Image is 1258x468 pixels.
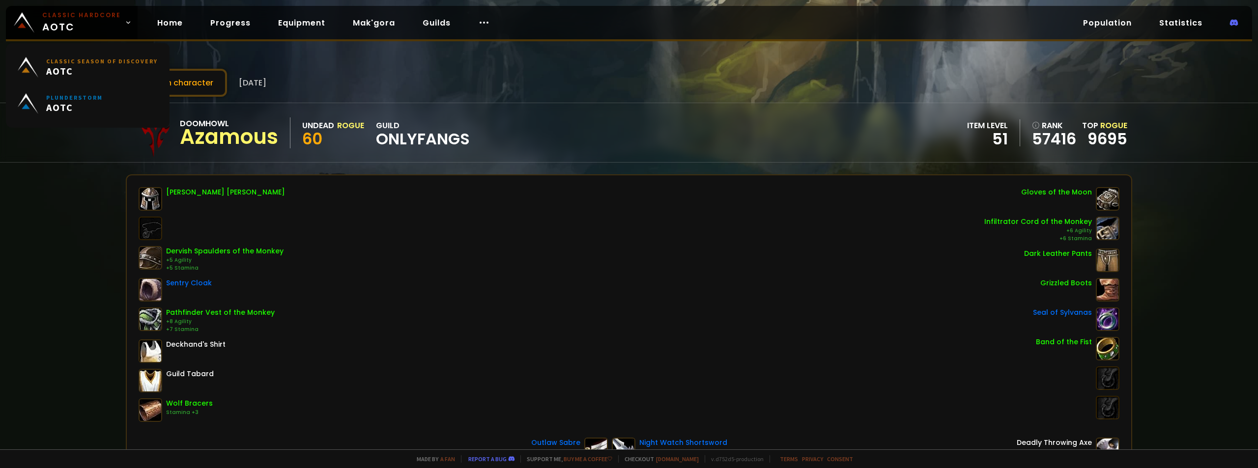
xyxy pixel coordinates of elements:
[139,369,162,392] img: item-5976
[1032,132,1076,146] a: 57416
[126,69,227,97] button: Scan character
[166,264,284,272] div: +5 Stamina
[166,187,285,197] div: [PERSON_NAME] [PERSON_NAME]
[827,455,853,463] a: Consent
[166,318,275,326] div: +8 Agility
[520,455,612,463] span: Support me,
[967,119,1008,132] div: item level
[705,455,764,463] span: v. d752d5 - production
[302,119,334,132] div: Undead
[166,369,214,379] div: Guild Tabard
[166,256,284,264] div: +5 Agility
[564,455,612,463] a: Buy me a coffee
[531,438,580,448] div: Outlaw Sabre
[639,438,727,448] div: Night Watch Shortsword
[139,307,162,331] img: item-15346
[239,77,266,89] span: [DATE]
[139,187,162,211] img: item-4724
[12,49,164,85] a: Classic Season of DiscoveryAOTC
[1096,217,1119,240] img: item-7406
[1096,187,1119,211] img: item-5299
[139,398,162,422] img: item-4794
[1036,337,1092,347] div: Band of the Fist
[1021,187,1092,197] div: Gloves of the Moon
[166,409,213,416] div: Stamina +3
[1017,438,1092,448] div: Deadly Throwing Axe
[345,13,403,33] a: Mak'gora
[1096,337,1119,360] img: item-17694
[1033,307,1092,318] div: Seal of Sylvanas
[1040,278,1092,288] div: Grizzled Boots
[46,65,158,77] span: AOTC
[376,132,470,146] span: OnlyFangs
[166,278,212,288] div: Sentry Cloak
[166,326,275,333] div: +7 Stamina
[618,455,699,463] span: Checkout
[166,307,275,318] div: Pathfinder Vest of the Monkey
[166,339,226,350] div: Deckhand's Shirt
[302,128,322,150] span: 60
[984,235,1092,243] div: +6 Stamina
[780,455,798,463] a: Terms
[139,278,162,302] img: item-2059
[1151,13,1210,33] a: Statistics
[6,6,138,39] a: Classic HardcoreAOTC
[180,117,278,130] div: Doomhowl
[1075,13,1140,33] a: Population
[46,94,103,101] small: Plunderstorm
[139,246,162,270] img: item-7415
[468,455,507,463] a: Report a bug
[376,119,470,146] div: guild
[1100,120,1127,131] span: Rogue
[46,101,103,113] span: AOTC
[1096,307,1119,331] img: item-6414
[180,130,278,144] div: Azamous
[166,398,213,409] div: Wolf Bracers
[1024,248,1092,259] div: Dark Leather Pants
[1082,119,1127,132] div: Top
[46,57,158,65] small: Classic Season of Discovery
[42,11,121,34] span: AOTC
[411,455,455,463] span: Made by
[166,246,284,256] div: Dervish Spaulders of the Monkey
[984,217,1092,227] div: Infiltrator Cord of the Monkey
[984,227,1092,235] div: +6 Agility
[656,455,699,463] a: [DOMAIN_NAME]
[1087,128,1127,150] a: 9695
[202,13,258,33] a: Progress
[1096,248,1119,272] img: item-5961
[149,13,191,33] a: Home
[42,11,121,20] small: Classic Hardcore
[12,85,164,122] a: PlunderstormAOTC
[139,339,162,363] img: item-5107
[337,119,364,132] div: Rogue
[967,132,1008,146] div: 51
[270,13,333,33] a: Equipment
[802,455,823,463] a: Privacy
[415,13,458,33] a: Guilds
[1032,119,1076,132] div: rank
[1096,278,1119,302] img: item-6335
[440,455,455,463] a: a fan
